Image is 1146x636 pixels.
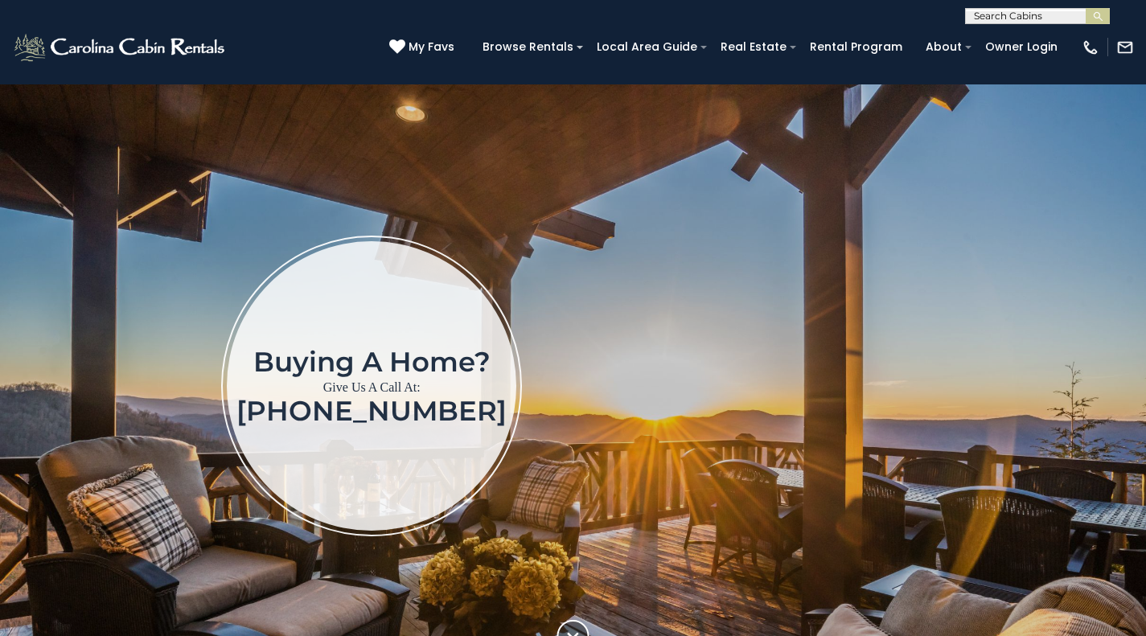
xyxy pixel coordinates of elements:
img: White-1-2.png [12,31,229,64]
a: Owner Login [977,35,1066,59]
img: phone-regular-white.png [1082,39,1099,56]
p: Give Us A Call At: [236,376,507,399]
iframe: New Contact Form [720,169,1123,602]
a: Rental Program [802,35,910,59]
a: About [918,35,970,59]
a: My Favs [389,39,458,56]
a: [PHONE_NUMBER] [236,394,507,428]
a: Real Estate [713,35,795,59]
a: Local Area Guide [589,35,705,59]
h1: Buying a home? [236,347,507,376]
a: Browse Rentals [474,35,581,59]
span: My Favs [409,39,454,55]
img: mail-regular-white.png [1116,39,1134,56]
